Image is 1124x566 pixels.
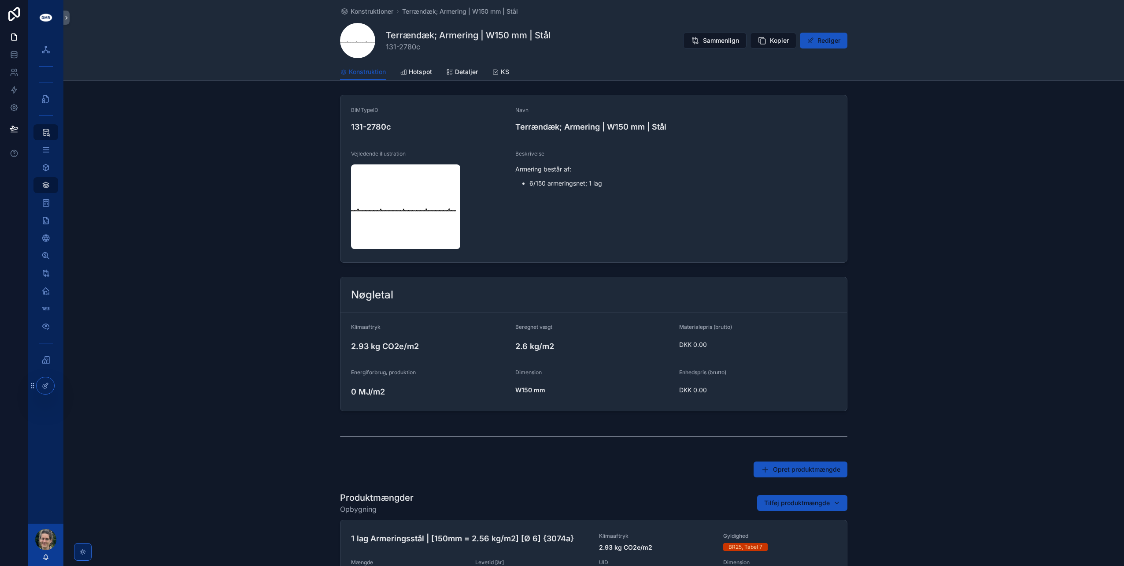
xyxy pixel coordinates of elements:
a: Konstruktioner [340,7,393,16]
span: UID [599,559,713,566]
span: Konstruktion [349,67,386,76]
span: Navn [515,107,529,114]
h2: Nøgletal [351,288,393,302]
span: Klimaaftryk [351,324,381,330]
span: DKK 0.00 [679,386,795,395]
img: armering.png [351,164,460,249]
button: Tilføj produktmængde [757,495,847,511]
span: Dimension [515,369,542,376]
strong: 2.93 kg CO2e/m2 [599,544,652,551]
h4: 2.93 kg CO2e/m2 [351,340,508,352]
span: Beskrivelse [515,150,544,157]
a: Terrændæk; Armering | W150 mm | Stål [402,7,518,16]
h4: 0 MJ/m2 [351,386,508,398]
li: 6/150 armeringsnet; 1 lag [529,179,836,188]
span: DKK 0.00 [679,340,795,349]
div: scrollable content [28,35,63,379]
a: Konstruktion [340,64,386,81]
span: Levetid [år] [475,559,589,566]
span: Hotspot [409,67,432,76]
h1: Produktmængder [340,492,414,504]
a: KS [492,64,509,82]
span: Mængde [351,559,465,566]
h4: 1 lag Armeringsstål | [150mm = 2.56 kg/m2] [Ø 6] {3074a} [351,532,588,544]
span: 131-2780c [386,41,551,52]
a: Detaljer [446,64,478,82]
button: Kopier [750,33,796,48]
span: KS [501,67,509,76]
h1: Terrændæk; Armering | W150 mm | Stål [386,29,551,41]
span: Sammenlign [703,36,739,45]
span: Detaljer [455,67,478,76]
button: Sammenlign [683,33,747,48]
button: Rediger [800,33,847,48]
span: Beregnet vægt [515,324,552,330]
span: Opbygning [340,504,414,514]
span: Energiforbrug, produktion [351,369,416,376]
span: Vejledende illustration [351,150,406,157]
span: Materialepris (brutto) [679,324,732,330]
span: Gyldighed [723,532,837,540]
span: Konstruktioner [351,7,393,16]
span: Opret produktmængde [773,465,840,474]
strong: W150 mm [515,386,545,394]
a: Hotspot [400,64,432,82]
p: Armering består af: [515,164,836,174]
span: BIMTypeID [351,107,378,114]
span: Klimaaftryk [599,532,713,540]
span: Enhedspris (brutto) [679,369,726,376]
img: App logo [39,11,53,25]
button: Opret produktmængde [754,462,847,477]
h4: 2.6 kg/m2 [515,340,673,352]
h4: Terrændæk; Armering | W150 mm | Stål [515,121,836,133]
h4: 131-2780c [351,121,508,133]
span: Kopier [770,36,789,45]
div: BR25, Tabel 7 [728,543,762,551]
span: Dimension [723,559,837,566]
span: Tilføj produktmængde [764,499,830,507]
